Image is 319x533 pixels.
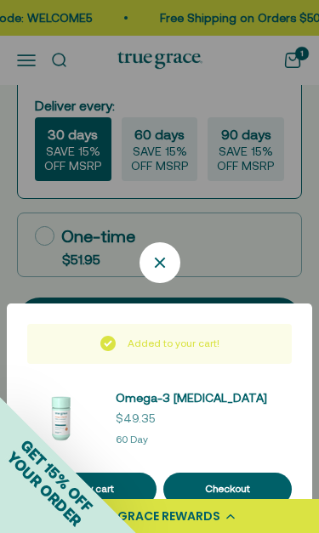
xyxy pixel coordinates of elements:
span: GET 15% OFF [17,436,96,515]
div: Added to your cart! [27,324,292,364]
img: Omega-3 Fish Oil [27,384,95,452]
button: Checkout [163,473,293,506]
span: YOUR ORDER [3,448,85,530]
a: Omega-3 [MEDICAL_DATA] [116,388,267,407]
div: Checkout [180,481,276,497]
div: TRUE GRACE REWARDS [85,507,220,525]
p: 60 Day [116,432,267,448]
